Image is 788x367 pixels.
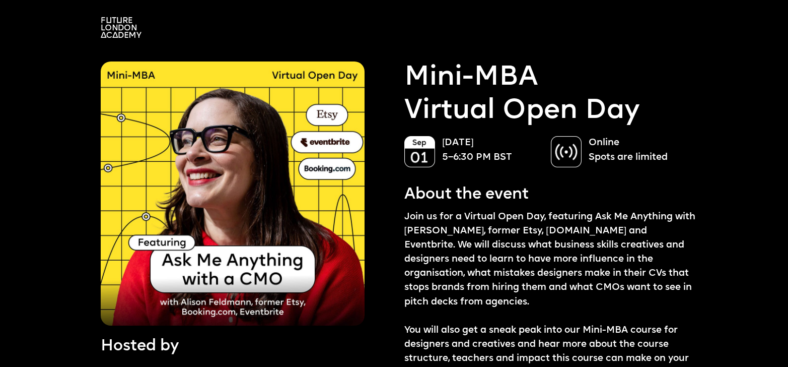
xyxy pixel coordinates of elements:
p: [DATE] 5–6:30 PM BST [442,136,541,164]
p: Hosted by [101,336,179,358]
p: Online Spots are limited [589,136,687,164]
p: About the event [404,184,529,206]
a: Mini-MBAVirtual Open Day [404,62,640,128]
img: A logo saying in 3 lines: Future London Academy [101,17,141,38]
